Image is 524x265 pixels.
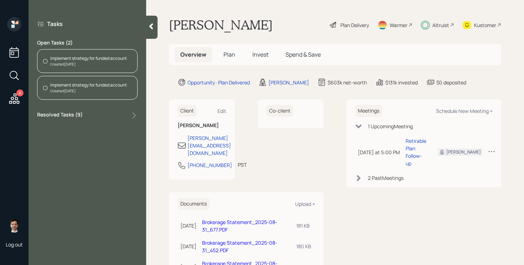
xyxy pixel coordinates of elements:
div: Created [DATE] [50,62,127,67]
div: 6 [16,89,24,97]
h6: Meetings [355,105,382,117]
img: jonah-coleman-headshot.png [7,218,21,233]
span: Plan [224,51,235,58]
a: Brokerage Statement_2025-08-31_452.PDF [202,239,277,254]
div: Altruist [432,21,449,29]
h6: Client [178,105,197,117]
a: Brokerage Statement_2025-08-31_677.PDF [202,219,277,233]
div: Opportunity · Plan Delivered [187,79,250,86]
h6: Co-client [266,105,293,117]
div: [DATE] at 5:00 PM [358,149,400,156]
div: [PERSON_NAME] [268,79,309,86]
div: [PERSON_NAME] [446,149,481,155]
div: $0 deposited [436,79,466,86]
label: Open Tasks ( 2 ) [37,39,138,46]
div: Log out [6,241,23,248]
div: [PHONE_NUMBER] [187,161,232,169]
span: Spend & Save [286,51,321,58]
h1: [PERSON_NAME] [169,17,273,33]
div: 1 Upcoming Meeting [368,123,413,130]
label: Tasks [47,20,63,28]
div: Upload + [295,201,315,207]
div: Kustomer [474,21,496,29]
div: Retirable Plan Follow-up [406,137,426,167]
div: Created [DATE] [50,88,127,94]
div: [PERSON_NAME][EMAIL_ADDRESS][DOMAIN_NAME] [187,134,231,157]
div: 2 Past Meeting s [368,174,404,182]
span: Invest [252,51,268,58]
div: Plan Delivery [340,21,369,29]
div: [DATE] [180,243,196,250]
div: Edit [217,108,226,114]
div: Implement strategy for funded account [50,82,127,88]
div: PST [238,161,247,168]
label: Resolved Tasks ( 9 ) [37,111,83,120]
h6: [PERSON_NAME] [178,123,226,129]
div: $603k net-worth [328,79,367,86]
h6: Documents [178,198,210,210]
div: Schedule New Meeting + [436,108,493,114]
div: 180 KB [296,243,312,250]
span: Overview [180,51,206,58]
div: [DATE] [180,222,196,229]
div: Implement strategy for funded account [50,55,127,62]
div: 181 KB [296,222,312,229]
div: Warmer [390,21,407,29]
div: $131k invested [385,79,418,86]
